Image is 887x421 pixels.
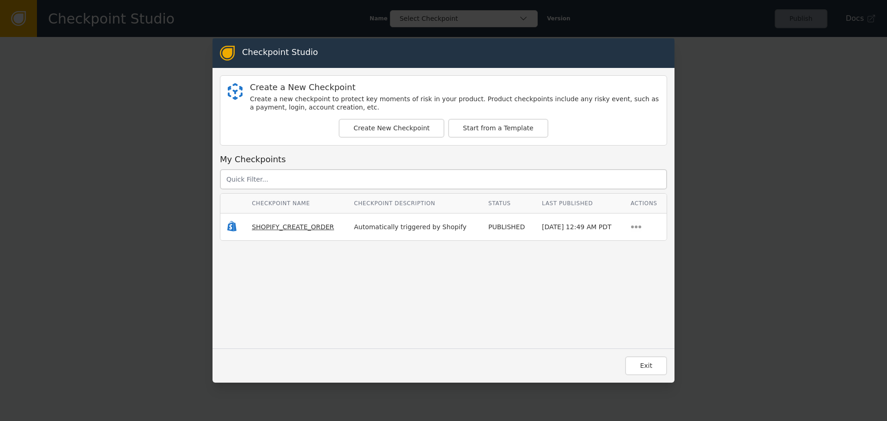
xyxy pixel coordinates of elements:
span: Automatically triggered by Shopify [354,223,467,231]
button: Exit [625,356,667,375]
button: Start from a Template [448,119,548,138]
th: Last Published [535,194,624,214]
th: Status [481,194,535,214]
div: Checkpoint Studio [242,46,318,61]
div: PUBLISHED [488,222,528,232]
div: My Checkpoints [220,153,667,165]
th: Checkpoint Name [245,194,347,214]
th: Checkpoint Description [347,194,481,214]
div: Create a new checkpoint to protect key moments of risk in your product. Product checkpoints inclu... [250,95,659,111]
input: Quick Filter... [220,169,667,189]
div: [DATE] 12:49 AM PDT [542,222,617,232]
button: Create New Checkpoint [339,119,444,138]
span: SHOPIFY_CREATE_ORDER [252,223,334,231]
th: Actions [624,194,667,214]
div: Create a New Checkpoint [250,83,659,92]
